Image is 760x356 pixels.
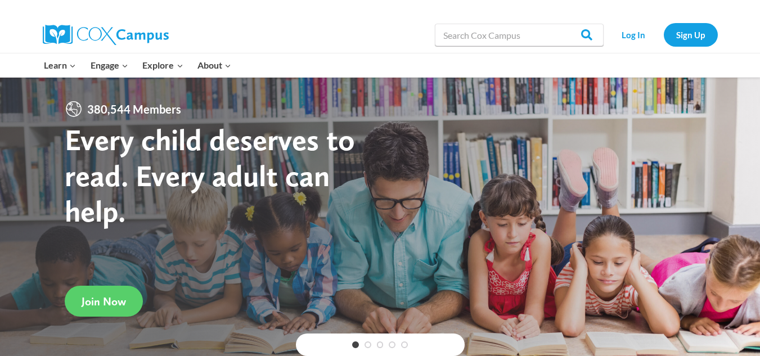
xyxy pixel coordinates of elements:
[43,25,169,45] img: Cox Campus
[44,58,76,73] span: Learn
[435,24,604,46] input: Search Cox Campus
[83,100,186,118] span: 380,544 Members
[609,23,718,46] nav: Secondary Navigation
[664,23,718,46] a: Sign Up
[65,286,143,317] a: Join Now
[91,58,128,73] span: Engage
[352,341,359,348] a: 1
[82,295,126,308] span: Join Now
[609,23,658,46] a: Log In
[389,341,395,348] a: 4
[197,58,231,73] span: About
[65,121,355,229] strong: Every child deserves to read. Every adult can help.
[377,341,384,348] a: 3
[37,53,239,77] nav: Primary Navigation
[401,341,408,348] a: 5
[365,341,371,348] a: 2
[142,58,183,73] span: Explore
